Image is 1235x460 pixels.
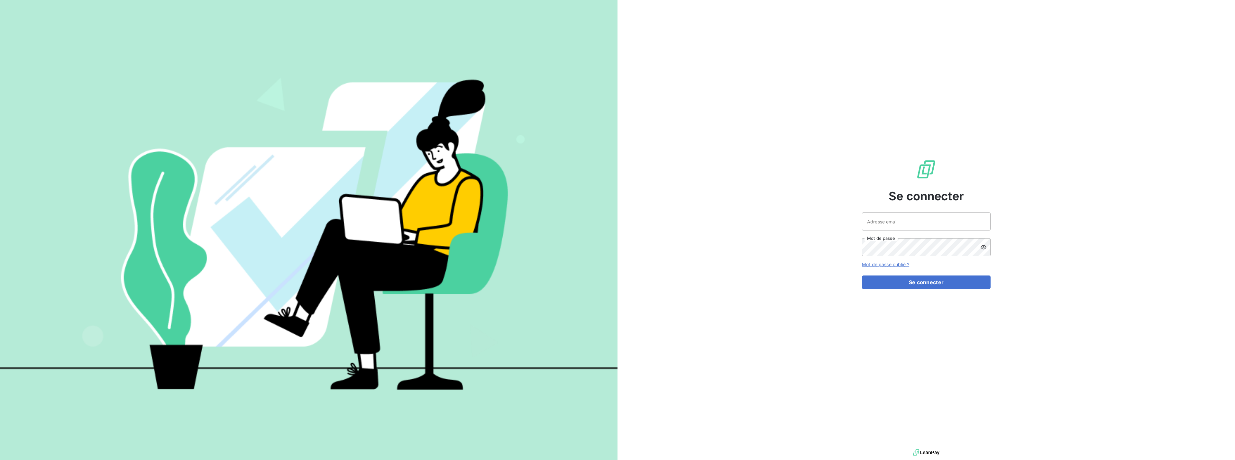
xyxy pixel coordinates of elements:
[916,159,937,180] img: Logo LeanPay
[862,275,991,289] button: Se connecter
[913,448,939,457] img: logo
[862,212,991,230] input: placeholder
[862,262,909,267] a: Mot de passe oublié ?
[889,187,964,205] span: Se connecter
